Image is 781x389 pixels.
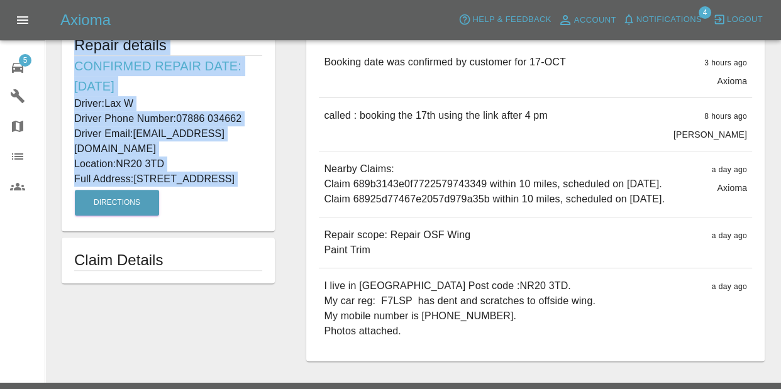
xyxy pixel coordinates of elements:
span: 3 hours ago [704,58,747,67]
p: Location: NR20 3TD [74,156,262,172]
p: [PERSON_NAME] [673,128,747,141]
p: Axioma [717,182,747,194]
p: I live in [GEOGRAPHIC_DATA] Post code :NR20 3TD. My car reg: F7LSP has dent and scratches to offs... [324,278,595,339]
span: 4 [699,6,711,19]
a: Account [555,10,619,30]
h6: Confirmed Repair Date: [DATE] [74,56,262,96]
span: 8 hours ago [704,112,747,121]
p: Driver Phone Number: 07886 034662 [74,111,262,126]
span: a day ago [712,231,747,240]
button: Open drawer [8,5,38,35]
p: Driver Email: [EMAIL_ADDRESS][DOMAIN_NAME] [74,126,262,156]
p: Repair scope: Repair OSF Wing Paint Trim [324,227,470,258]
button: Help & Feedback [455,10,554,30]
p: Nearby Claims: Claim 689b3143e0f7722579743349 within 10 miles, scheduled on [DATE]. Claim 68925d7... [324,162,665,207]
button: Logout [710,10,766,30]
button: Directions [75,190,159,216]
span: Account [574,13,616,28]
span: Notifications [636,13,702,27]
span: a day ago [712,165,747,174]
h5: Axioma [60,10,111,30]
p: Booking date was confirmed by customer for 17-OCT [324,55,565,70]
p: Driver: Lax W [74,96,262,111]
span: a day ago [712,282,747,291]
p: called : booking the 17th using the link after 4 pm [324,108,547,123]
span: 5 [19,54,31,67]
p: Axioma [717,75,747,87]
span: Logout [727,13,763,27]
h5: Repair details [74,35,262,55]
span: Help & Feedback [472,13,551,27]
p: Full Address: [STREET_ADDRESS] [74,172,262,187]
button: Notifications [619,10,705,30]
h1: Claim Details [74,250,262,270]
